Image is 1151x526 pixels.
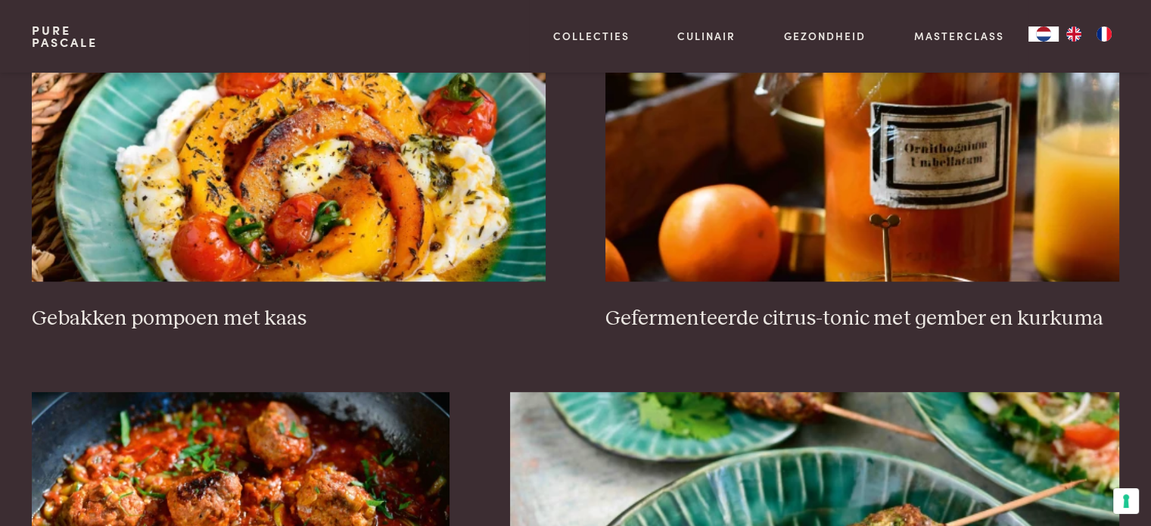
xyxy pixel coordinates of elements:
div: Language [1028,26,1059,42]
a: Gezondheid [784,28,866,44]
h3: Gefermenteerde citrus-tonic met gember en kurkuma [605,306,1118,332]
button: Uw voorkeuren voor toestemming voor trackingtechnologieën [1113,488,1139,514]
a: Masterclass [914,28,1004,44]
ul: Language list [1059,26,1119,42]
a: NL [1028,26,1059,42]
a: EN [1059,26,1089,42]
a: PurePascale [32,24,98,48]
aside: Language selected: Nederlands [1028,26,1119,42]
a: Collecties [553,28,630,44]
a: Culinair [677,28,736,44]
h3: Gebakken pompoen met kaas [32,306,545,332]
a: FR [1089,26,1119,42]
